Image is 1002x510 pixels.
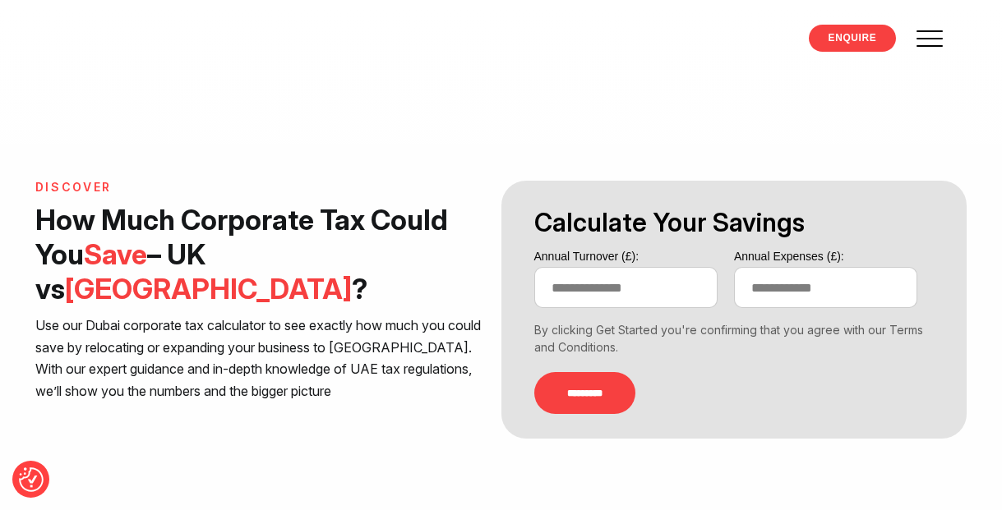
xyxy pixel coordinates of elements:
img: Revisit consent button [19,467,44,492]
span: Save [84,237,147,271]
img: svg+xml;nitro-empty-id=MTU1OjExNQ==-1;base64,PHN2ZyB2aWV3Qm94PSIwIDAgNzU4IDI1MSIgd2lkdGg9Ijc1OCIg... [48,22,171,63]
label: Annual Expenses (£): [734,246,917,267]
div: By clicking Get Started you're confirming that you agree with our Terms and Conditions. [534,321,935,356]
h3: Calculate Your Savings [534,205,935,240]
label: Annual Turnover (£): [534,246,718,267]
button: Consent Preferences [19,467,44,492]
a: ENQUIRE [809,25,897,52]
h1: How Much Corporate Tax Could You – UK vs ? [35,203,483,306]
span: [GEOGRAPHIC_DATA] [65,272,352,306]
p: Use our Dubai corporate tax calculator to see exactly how much you could save by relocating or ex... [35,315,483,402]
h6: Discover [35,181,483,195]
